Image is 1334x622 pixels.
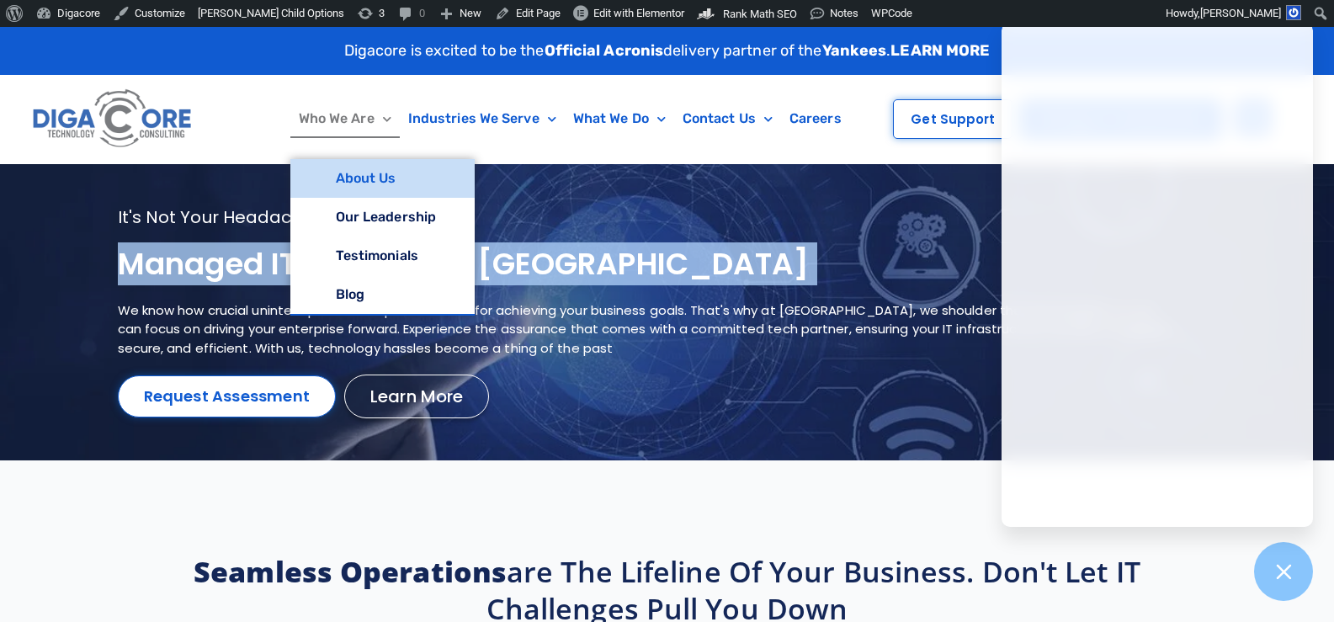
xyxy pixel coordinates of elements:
[822,41,887,60] strong: Yankees
[344,40,991,62] p: Digacore is excited to be the delivery partner of the .
[911,113,995,125] span: Get Support
[545,41,664,60] strong: Official Acronis
[29,83,197,155] img: Digacore logo 1
[781,99,850,138] a: Careers
[1002,22,1313,527] iframe: Chatgenie Messenger
[194,552,507,591] strong: Seamless operations
[290,159,475,316] ul: Who We Are
[674,99,781,138] a: Contact Us
[118,375,337,417] a: Request Assessment
[118,245,1175,284] h1: Managed IT services in [GEOGRAPHIC_DATA]
[118,301,1175,359] p: We know how crucial uninterrupted tech operations are for achieving your business goals. That's w...
[593,7,684,19] span: Edit with Elementor
[400,99,565,138] a: Industries We Serve
[893,99,1012,139] a: Get Support
[290,237,475,275] a: Testimonials
[267,99,874,138] nav: Menu
[723,8,797,20] span: Rank Math SEO
[290,198,475,237] a: Our Leadership
[565,99,674,138] a: What We Do
[1200,7,1281,19] span: [PERSON_NAME]
[118,206,1175,228] p: It's not your headache
[890,41,990,60] a: LEARN MORE
[370,388,463,405] span: Learn More
[290,275,475,314] a: Blog
[344,375,489,418] a: Learn More
[290,99,400,138] a: Who We Are
[290,159,475,198] a: About Us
